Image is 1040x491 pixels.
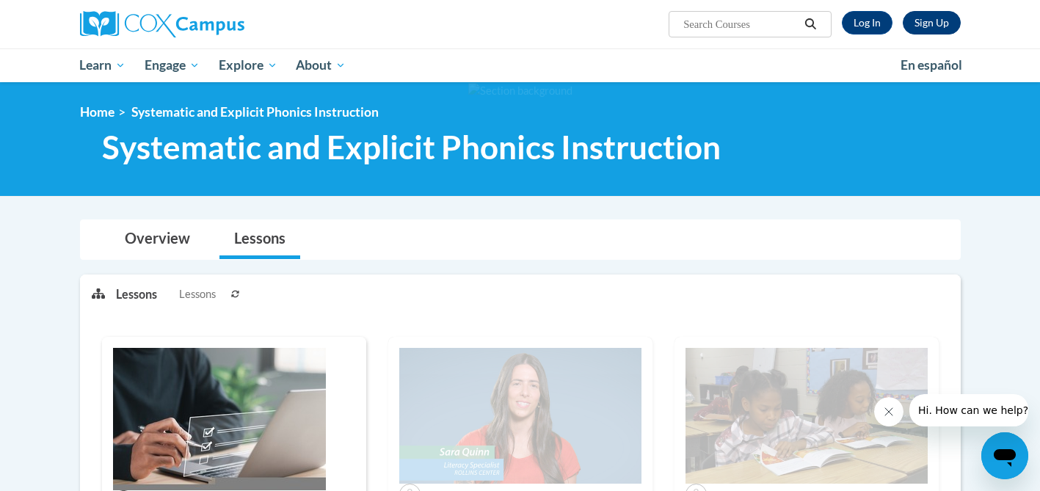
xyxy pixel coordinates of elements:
[80,104,114,120] a: Home
[145,57,200,74] span: Engage
[296,57,346,74] span: About
[80,11,359,37] a: Cox Campus
[219,220,300,259] a: Lessons
[70,48,136,82] a: Learn
[842,11,892,34] a: Log In
[209,48,287,82] a: Explore
[135,48,209,82] a: Engage
[981,432,1028,479] iframe: Button to launch messaging window
[903,11,961,34] a: Register
[874,397,903,426] iframe: Close message
[799,15,821,33] button: Search
[399,348,641,484] img: Course Image
[102,128,721,167] span: Systematic and Explicit Phonics Instruction
[468,83,572,99] img: Section background
[682,15,799,33] input: Search Courses
[79,57,126,74] span: Learn
[901,57,962,73] span: En español
[179,286,216,302] span: Lessons
[909,394,1028,426] iframe: Message from company
[116,286,157,302] p: Lessons
[131,104,379,120] span: Systematic and Explicit Phonics Instruction
[80,11,244,37] img: Cox Campus
[286,48,355,82] a: About
[58,48,983,82] div: Main menu
[219,57,277,74] span: Explore
[891,50,972,81] a: En español
[110,220,205,259] a: Overview
[686,348,928,484] img: Course Image
[113,348,326,490] img: Course Image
